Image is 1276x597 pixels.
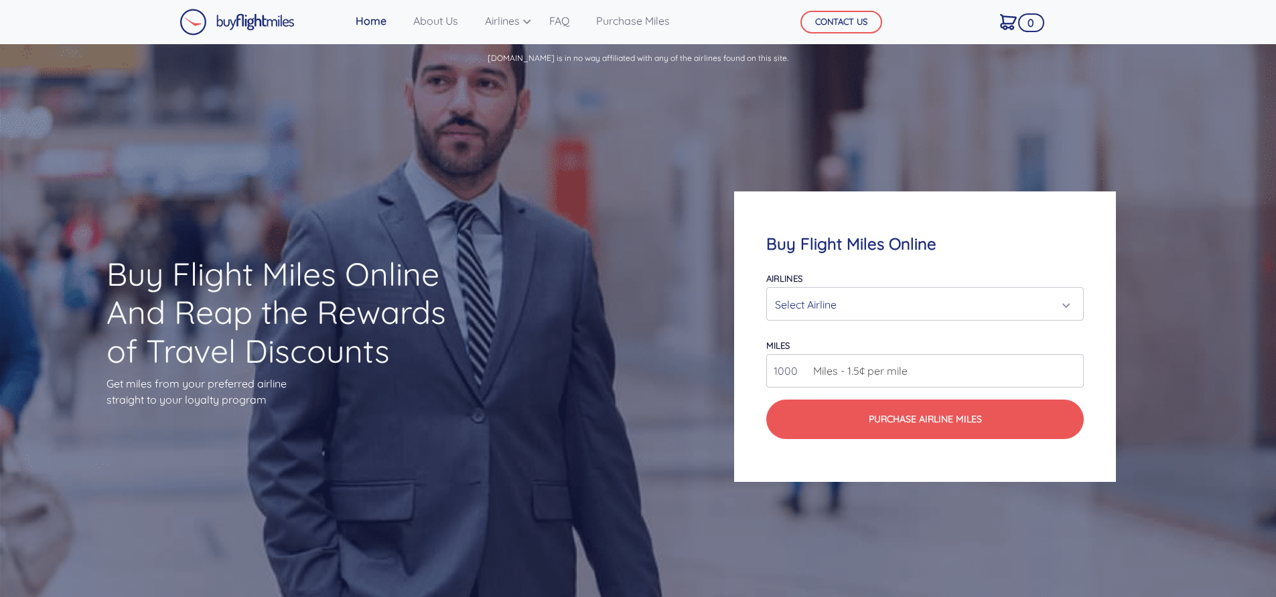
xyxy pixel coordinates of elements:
span: Miles - 1.5¢ per mile [806,363,908,379]
h4: Buy Flight Miles Online [766,234,1084,254]
a: FAQ [544,7,575,34]
button: CONTACT US [800,11,882,33]
img: Buy Flight Miles Logo [180,9,295,35]
a: Home [350,7,392,34]
a: Buy Flight Miles Logo [180,5,295,39]
a: Airlines [480,7,528,34]
h1: Buy Flight Miles Online And Reap the Rewards of Travel Discounts [107,255,468,371]
button: Purchase Airline Miles [766,400,1084,439]
p: Get miles from your preferred airline straight to your loyalty program [107,375,468,408]
button: Select Airline [766,287,1084,321]
a: About Us [408,7,464,34]
img: Cart [1000,14,1017,30]
label: Airlines [766,273,802,284]
span: 0 [1018,13,1044,32]
a: Purchase Miles [591,7,675,34]
a: 0 [995,7,1022,35]
div: Select Airline [775,292,1067,317]
label: miles [766,340,790,351]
